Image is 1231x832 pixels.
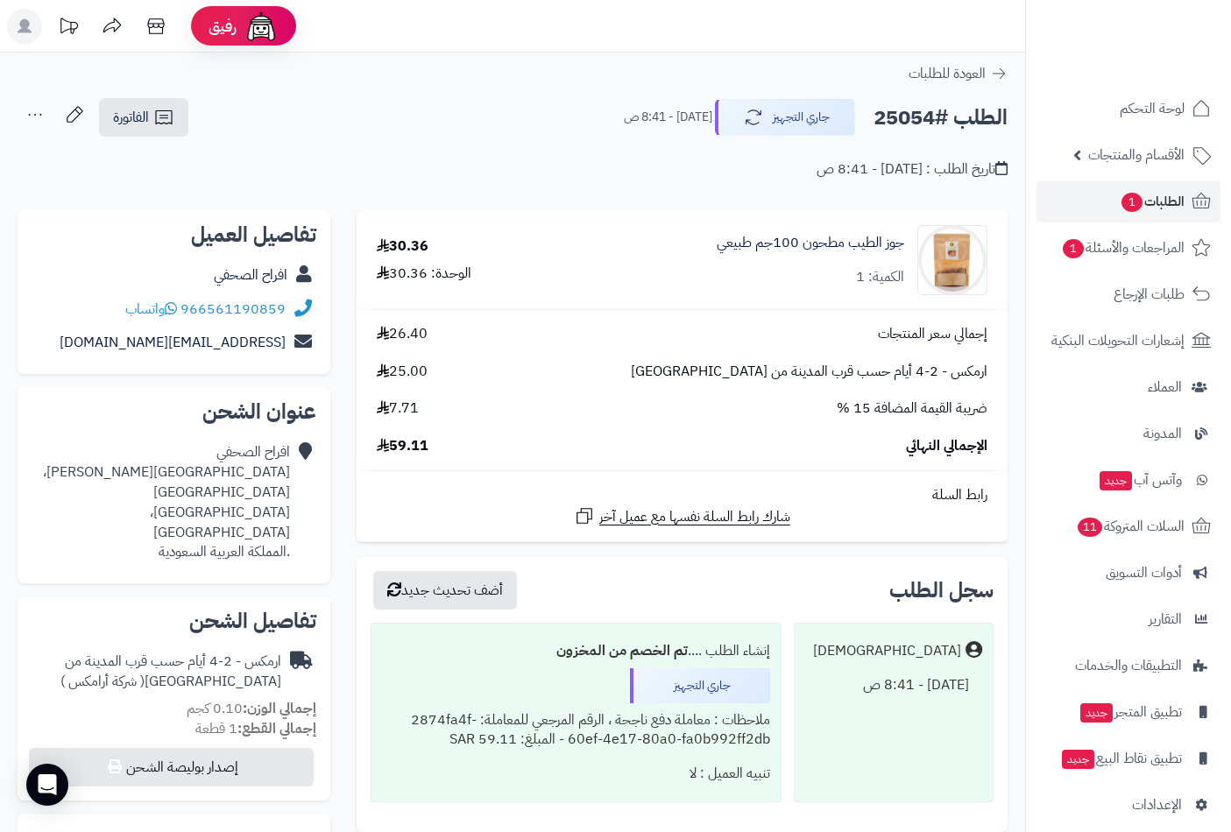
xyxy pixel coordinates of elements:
span: العملاء [1148,375,1182,399]
h2: تفاصيل الشحن [32,610,316,631]
span: وآتس آب [1098,468,1182,492]
span: جديد [1080,703,1113,723]
a: لوحة التحكم [1036,88,1220,130]
span: 7.71 [377,398,419,419]
span: ارمكس - 2-4 أيام حسب قرب المدينة من [GEOGRAPHIC_DATA] [631,362,987,382]
span: 25.00 [377,362,428,382]
h2: تفاصيل العميل [32,224,316,245]
div: تاريخ الطلب : [DATE] - 8:41 ص [817,159,1008,180]
span: السلات المتروكة [1076,514,1185,539]
span: الأقسام والمنتجات [1088,143,1185,167]
span: طلبات الإرجاع [1114,282,1185,307]
span: المراجعات والأسئلة [1061,236,1185,260]
h3: سجل الطلب [889,580,994,601]
span: الفاتورة [113,107,149,128]
div: الوحدة: 30.36 [377,264,471,284]
img: 1714509838-21474838166-90x90.jpg [918,225,987,295]
span: إشعارات التحويلات البنكية [1051,328,1185,353]
a: تطبيق نقاط البيعجديد [1036,737,1220,779]
button: أضف تحديث جديد [373,571,517,610]
a: طلبات الإرجاع [1036,273,1220,315]
a: جوز الطيب مطحون 100جم طبيعي [717,233,904,253]
span: إجمالي سعر المنتجات [878,324,987,344]
div: Open Intercom Messenger [26,764,68,806]
span: العودة للطلبات [909,63,986,84]
span: الطلبات [1120,189,1185,214]
span: جديد [1100,471,1132,490]
a: الإعدادات [1036,784,1220,826]
a: التقارير [1036,598,1220,640]
a: 966561190859 [180,299,286,320]
a: المراجعات والأسئلة1 [1036,227,1220,269]
div: جاري التجهيز [630,668,770,703]
a: [EMAIL_ADDRESS][DOMAIN_NAME] [60,332,286,353]
div: إنشاء الطلب .... [382,634,770,668]
span: 1 [1121,193,1143,212]
strong: إجمالي الوزن: [243,698,316,719]
span: الإعدادات [1132,793,1182,817]
small: [DATE] - 8:41 ص [624,109,712,126]
span: المدونة [1143,421,1182,446]
div: تنبيه العميل : لا [382,757,770,791]
button: إصدار بوليصة الشحن [29,748,314,786]
a: تحديثات المنصة [46,9,90,48]
span: 11 [1078,518,1102,537]
a: العودة للطلبات [909,63,1008,84]
span: 59.11 [377,436,428,456]
span: التطبيقات والخدمات [1075,653,1182,678]
a: افراح الصحفي [214,264,287,286]
a: إشعارات التحويلات البنكية [1036,320,1220,362]
a: تطبيق المتجرجديد [1036,691,1220,733]
h2: الطلب #25054 [874,100,1008,136]
span: ( شركة أرامكس ) [60,671,145,692]
div: افراح الصحفي [GEOGRAPHIC_DATA][PERSON_NAME]، [GEOGRAPHIC_DATA] [GEOGRAPHIC_DATA]، [GEOGRAPHIC_DAT... [32,442,290,562]
span: لوحة التحكم [1120,96,1185,121]
a: الطلبات1 [1036,180,1220,222]
span: 26.40 [377,324,428,344]
span: جديد [1062,750,1094,769]
a: أدوات التسويق [1036,552,1220,594]
span: الإجمالي النهائي [906,436,987,456]
div: ارمكس - 2-4 أيام حسب قرب المدينة من [GEOGRAPHIC_DATA] [32,652,281,692]
span: شارك رابط السلة نفسها مع عميل آخر [599,507,790,527]
div: ملاحظات : معاملة دفع ناجحة ، الرقم المرجعي للمعاملة: 2874fa4f-60ef-4e17-80a0-fa0b992ff2db - المبل... [382,703,770,758]
a: العملاء [1036,366,1220,408]
a: وآتس آبجديد [1036,459,1220,501]
a: المدونة [1036,412,1220,455]
div: 30.36 [377,236,428,257]
div: [DATE] - 8:41 ص [805,668,982,702]
div: رابط السلة [364,485,1001,505]
span: رفيق [209,16,237,37]
span: ضريبة القيمة المضافة 15 % [837,398,987,419]
span: أدوات التسويق [1106,561,1182,585]
span: التقارير [1149,607,1182,631]
small: 1 قطعة [195,718,316,739]
a: واتساب [125,299,177,320]
strong: إجمالي القطع: [237,718,316,739]
span: 1 [1063,239,1084,258]
div: [DEMOGRAPHIC_DATA] [813,641,961,661]
h2: عنوان الشحن [32,401,316,422]
a: التطبيقات والخدمات [1036,645,1220,687]
b: تم الخصم من المخزون [556,640,688,661]
img: ai-face.png [244,9,279,44]
small: 0.10 كجم [187,698,316,719]
a: الفاتورة [99,98,188,137]
span: تطبيق المتجر [1079,700,1182,724]
a: السلات المتروكة11 [1036,505,1220,547]
div: الكمية: 1 [856,267,904,287]
a: شارك رابط السلة نفسها مع عميل آخر [574,505,790,527]
button: جاري التجهيز [715,99,855,136]
span: تطبيق نقاط البيع [1060,746,1182,771]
